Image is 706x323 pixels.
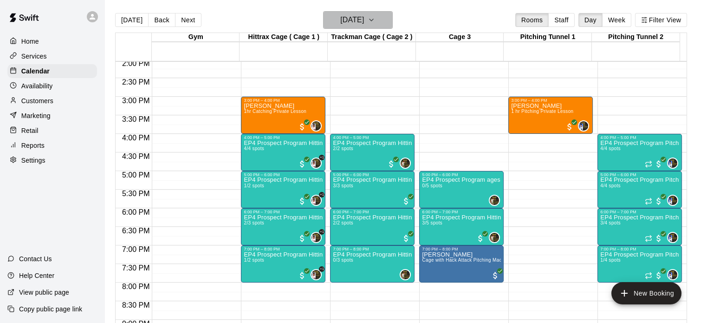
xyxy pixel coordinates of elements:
span: 1hr Catching Private Lesson [244,109,306,114]
span: Mariel Checo [671,158,678,169]
a: Reports [7,138,97,152]
div: 3:00 PM – 4:00 PM: Adam Rivera [508,97,593,134]
a: Settings [7,153,97,167]
span: 3/5 spots filled [422,220,442,225]
span: 7:00 PM [120,245,152,253]
img: Roldani Baldwin [311,158,321,168]
span: Recurring event [645,272,652,279]
span: 8:00 PM [120,283,152,290]
h6: [DATE] [340,13,364,26]
span: All customers have paid [476,234,485,243]
button: Week [602,13,631,27]
div: Melvin Garcia [489,232,500,243]
div: 5:00 PM – 6:00 PM [244,172,323,177]
img: Melvin Garcia [401,270,410,279]
span: Roldani Baldwin & 1 other [314,158,322,169]
span: Recurring event [645,198,652,205]
a: Availability [7,79,97,93]
span: 1/2 spots filled [244,257,264,263]
span: 4:00 PM [120,134,152,142]
p: Availability [21,81,53,91]
div: Roldani Baldwin [311,120,322,132]
span: 4/4 spots filled [244,146,264,151]
img: Mariel Checo [668,233,677,242]
div: 5:00 PM – 6:00 PM: EP4 Prospect Program Hitting ( ages 13-15 ) [241,171,325,208]
span: All customers have paid [402,197,411,206]
span: 2/2 spots filled [333,146,353,151]
span: All customers have paid [654,197,663,206]
img: Mariel Checo [668,158,677,168]
div: 3:00 PM – 4:00 PM [511,98,590,103]
button: Staff [548,13,575,27]
div: 6:00 PM – 7:00 PM: EP4 Prospect Program Hitting ( ages 13-15 ) [241,208,325,245]
p: Settings [21,156,45,165]
span: +1 [319,266,324,272]
span: All customers have paid [298,159,307,169]
button: Back [148,13,175,27]
div: Mariel Checo [667,232,678,243]
span: Roldani Baldwin & 1 other [314,232,322,243]
p: Services [21,52,47,61]
div: 6:00 PM – 7:00 PM: EP4 Prospect Program Pitching (Ages 13+ ) [597,208,682,245]
div: 6:00 PM – 7:00 PM [422,210,501,214]
span: 8:30 PM [120,301,152,309]
img: Mariel Checo [668,270,677,279]
span: 2:30 PM [120,78,152,86]
span: Recurring event [645,235,652,242]
img: Mariel Checo [579,121,588,131]
span: Cage with Hack Attack Pitching Machine Rental [422,257,527,263]
span: Mariel Checo [671,269,678,280]
span: Melvin Garcia [492,232,500,243]
span: 6:00 PM [120,208,152,216]
p: View public page [19,288,69,297]
span: Mariel Checo [671,195,678,206]
div: 7:00 PM – 8:00 PM: EP4 Prospect Program Hitting ( 16u+ Slot ) [330,245,415,283]
a: Retail [7,124,97,138]
div: 7:00 PM – 8:00 PM: EP4 Prospect Program Hitting ( ages 13-15 ) [241,245,325,283]
img: Mariel Checo [668,196,677,205]
div: 7:00 PM – 8:00 PM: Chris Han [419,245,504,283]
span: 4/4 spots filled [600,146,621,151]
span: All customers have paid [298,197,307,206]
div: Roldani Baldwin [311,158,322,169]
img: Roldani Baldwin [311,270,321,279]
div: 6:00 PM – 7:00 PM: EP4 Prospect Program Hitting ( ages 8-10 ) [419,208,504,245]
a: Marketing [7,109,97,123]
span: +1 [319,155,324,160]
div: Services [7,49,97,63]
span: 2/3 spots filled [244,220,264,225]
div: Mariel Checo [667,195,678,206]
p: Retail [21,126,39,135]
p: Reports [21,141,45,150]
a: Customers [7,94,97,108]
a: Home [7,34,97,48]
img: Roldani Baldwin [311,121,321,131]
button: Next [175,13,201,27]
span: 2/2 spots filled [333,220,353,225]
span: 0/3 spots filled [333,257,353,263]
div: Melvin Garcia [400,158,411,169]
button: add [611,282,681,304]
div: Mariel Checo [667,158,678,169]
span: Melvin Garcia [492,195,500,206]
button: [DATE] [323,11,393,29]
span: All customers have paid [387,159,396,169]
div: Gym [152,33,240,42]
span: 3/4 spots filled [600,220,621,225]
div: Hittrax Cage ( Cage 1 ) [240,33,328,42]
div: 5:00 PM – 6:00 PM: EP4 Prospect Program Pitching (Ages 13+ ) [597,171,682,208]
p: Copy public page link [19,304,82,314]
p: Contact Us [19,254,52,264]
div: 4:00 PM – 5:00 PM [600,135,679,140]
span: Melvin Garcia [403,269,411,280]
div: 4:00 PM – 5:00 PM [244,135,323,140]
span: 1/2 spots filled [244,183,264,188]
div: 7:00 PM – 8:00 PM [600,247,679,251]
span: All customers have paid [298,234,307,243]
div: Mariel Checo [578,120,589,132]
